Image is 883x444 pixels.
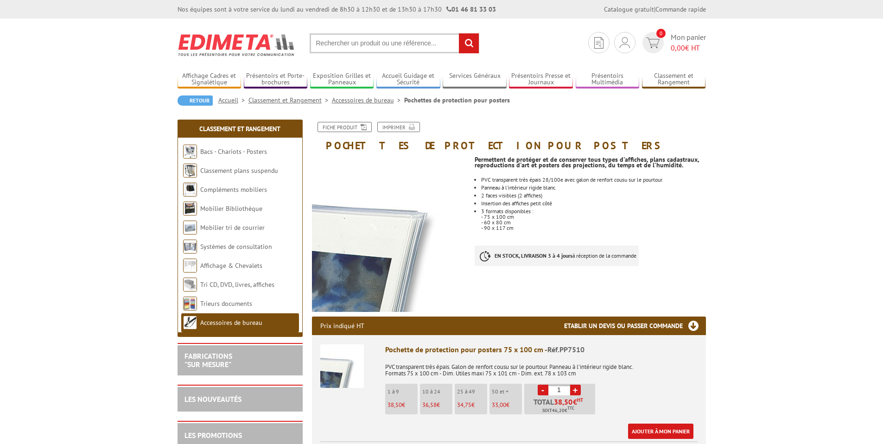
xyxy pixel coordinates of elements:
[567,406,574,411] sup: TTC
[244,72,308,87] a: Présentoirs et Porte-brochures
[178,5,496,14] div: Nos équipes sont à votre service du lundi au vendredi de 8h30 à 12h30 et de 13h30 à 17h30
[475,246,639,266] p: à réception de la commande
[385,357,698,377] p: PVC transparent très épais. Galon de renfort cousu sur le pourtour. Panneau à l’intérieur rigide ...
[183,202,197,216] img: Mobilier Bibliothèque
[183,297,197,311] img: Trieurs documents
[577,397,583,403] sup: HT
[312,156,468,312] img: pp7510_pochettes_de_protection_pour_posters_75x100cm.jpg
[183,316,197,330] img: Accessoires de bureau
[385,344,698,355] div: Pochette de protection pour posters 75 x 100 cm -
[376,72,440,87] a: Accueil Guidage et Sécurité
[646,38,660,48] img: devis rapide
[183,183,197,197] img: Compléments mobiliers
[422,401,437,409] span: 36,58
[310,72,374,87] a: Exposition Grilles et Panneaux
[628,424,693,439] a: Ajouter à mon panier
[320,344,364,388] img: Pochette de protection pour posters 75 x 100 cm
[620,37,630,48] img: devis rapide
[199,125,280,133] a: Classement et Rangement
[200,318,262,327] a: Accessoires de bureau
[492,401,506,409] span: 33,00
[200,185,267,194] a: Compléments mobiliers
[481,185,705,190] li: Panneau à l’intérieur rigide blanc.
[183,164,197,178] img: Classement plans suspendu
[604,5,706,14] div: |
[457,401,471,409] span: 34,75
[509,72,573,87] a: Présentoirs Presse et Journaux
[388,402,418,408] p: €
[656,29,666,38] span: 0
[547,345,584,354] span: Réf.PP7510
[570,385,581,395] a: +
[446,5,496,13] strong: 01 46 81 33 03
[640,32,706,53] a: devis rapide 0 Mon panier 0,00€ HT
[443,72,507,87] a: Services Généraux
[492,388,522,395] p: 50 et +
[573,398,577,406] span: €
[388,388,418,395] p: 1 à 9
[481,193,705,198] p: 2 faces visibles (2 affiches)
[200,261,262,270] a: Affichage & Chevalets
[183,145,197,159] img: Bacs - Chariots - Posters
[604,5,654,13] a: Catalogue gratuit
[481,225,705,231] div: - 90 x 117 cm
[552,407,565,414] span: 46,20
[481,220,705,225] div: - 60 x 80 cm
[184,431,242,440] a: LES PROMOTIONS
[459,33,479,53] input: rechercher
[200,223,265,232] a: Mobilier tri de courrier
[320,317,364,335] p: Prix indiqué HT
[422,388,452,395] p: 10 à 24
[475,155,699,169] strong: Permettent de protéger et de conserver tous types d'affiches, plans cadastraux, reproductions d'a...
[183,221,197,235] img: Mobilier tri de courrier
[218,96,248,104] a: Accueil
[457,402,487,408] p: €
[200,166,278,175] a: Classement plans suspendu
[457,388,487,395] p: 25 à 49
[422,402,452,408] p: €
[481,209,705,214] div: 3 formats disponibles :
[184,394,241,404] a: LES NOUVEAUTÉS
[481,177,705,183] li: PVC transparent très épais 28/100e avec galon de renfort cousu sur le pourtour.
[178,72,241,87] a: Affichage Cadres et Signalétique
[671,32,706,53] span: Mon panier
[671,43,706,53] span: € HT
[576,72,640,87] a: Présentoirs Multimédia
[184,351,232,369] a: FABRICATIONS"Sur Mesure"
[388,401,402,409] span: 38,50
[527,398,595,414] p: Total
[248,96,332,104] a: Classement et Rangement
[200,299,252,308] a: Trieurs documents
[404,95,510,105] li: Pochettes de protection pour posters
[554,398,573,406] span: 38,50
[332,96,404,104] a: Accessoires de bureau
[655,5,706,13] a: Commande rapide
[594,37,603,49] img: devis rapide
[492,402,522,408] p: €
[481,214,705,220] div: - 75 x 100 cm
[564,317,706,335] h3: Etablir un devis ou passer commande
[178,28,296,62] img: Edimeta
[538,385,548,395] a: -
[642,72,706,87] a: Classement et Rangement
[377,122,420,132] a: Imprimer
[178,95,213,106] a: Retour
[183,259,197,273] img: Affichage & Chevalets
[542,407,574,414] span: Soit €
[481,201,705,206] li: Insertion des affiches petit côté
[183,278,197,292] img: Tri CD, DVD, livres, affiches
[183,240,197,254] img: Systèmes de consultation
[200,204,262,213] a: Mobilier Bibliothèque
[200,280,274,289] a: Tri CD, DVD, livres, affiches
[310,33,479,53] input: Rechercher un produit ou une référence...
[200,242,272,251] a: Systèmes de consultation
[671,43,685,52] span: 0,00
[200,147,267,156] a: Bacs - Chariots - Posters
[495,252,572,259] strong: EN STOCK, LIVRAISON 3 à 4 jours
[318,122,372,132] a: Fiche produit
